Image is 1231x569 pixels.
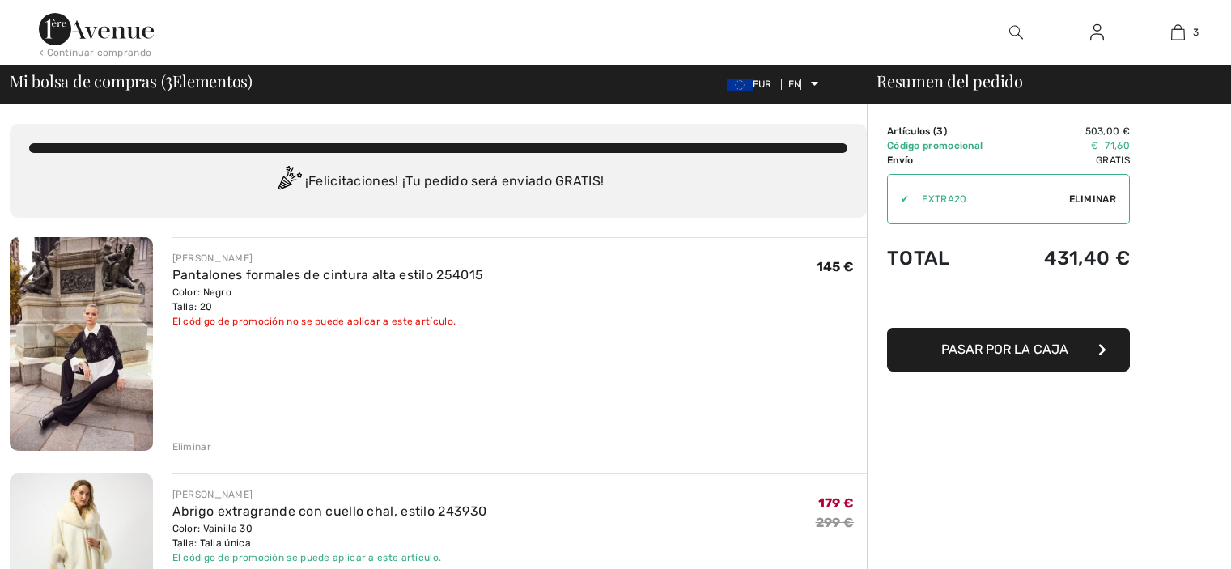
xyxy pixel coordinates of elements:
[1077,23,1117,43] a: Iniciar sesión
[887,286,1130,322] iframe: PayPal
[818,495,855,511] font: 179 €
[753,79,772,90] font: EUR
[10,70,165,91] font: Mi bolsa de compras (
[909,175,1068,223] input: Código promocional
[901,193,909,205] font: ✔
[165,65,172,93] font: 3
[1085,125,1130,137] font: 503,00 €
[1138,23,1217,42] a: 3
[172,301,213,312] font: Talla: 20
[273,166,305,198] img: Congratulation2.svg
[887,125,936,137] font: Artículos (
[10,237,153,451] img: Pantalones formales de cintura alta estilo 254015
[941,342,1068,357] font: Pasar por la caja
[887,140,983,151] font: Código promocional
[817,259,855,274] font: 145 €
[172,316,456,327] font: El código de promoción no se puede aplicar a este artículo.
[1193,27,1199,38] font: 3
[172,552,442,563] font: El código de promoción se puede aplicar a este artículo.
[877,70,1023,91] font: Resumen del pedido
[1090,23,1104,42] img: Mi información
[172,489,253,500] font: [PERSON_NAME]
[172,267,484,282] a: Pantalones formales de cintura alta estilo 254015
[1009,23,1023,42] img: buscar en el sitio web
[936,125,943,137] font: 3
[405,173,604,189] font: Tu pedido será enviado GRATIS!
[1069,193,1116,205] font: Eliminar
[1044,247,1130,270] font: 431,40 €
[172,287,232,298] font: Color: Negro
[887,328,1130,372] button: Pasar por la caja
[887,247,950,270] font: Total
[172,70,253,91] font: Elementos)
[39,13,154,45] img: Avenida 1ère
[39,47,151,58] font: < Continuar comprando
[944,125,947,137] font: )
[172,537,251,549] font: Talla: Talla única
[172,441,211,452] font: Eliminar
[788,79,801,90] font: EN
[1091,140,1130,151] font: € -71,60
[816,515,855,530] font: 299 €
[172,523,253,534] font: Color: Vainilla 30
[1171,23,1185,42] img: Mi bolso
[305,173,405,189] font: ¡Felicitaciones! ¡
[172,503,487,519] a: Abrigo extragrande con cuello chal, estilo 243930
[887,155,914,166] font: Envío
[1096,155,1130,166] font: Gratis
[727,79,753,91] img: Euro
[172,253,253,264] font: [PERSON_NAME]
